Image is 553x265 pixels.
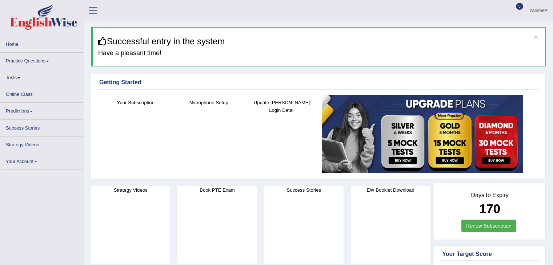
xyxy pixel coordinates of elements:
[0,120,83,134] a: Success Stories
[534,33,538,41] button: ×
[98,37,540,46] h3: Successful entry in the system
[103,99,169,106] h4: Your Subscription
[98,50,540,57] h4: Have a pleasant time!
[0,103,83,117] a: Predictions
[264,186,344,194] h4: Success Stories
[0,136,83,151] a: Strategy Videos
[176,99,242,106] h4: Microphone Setup
[479,201,500,216] b: 170
[91,186,170,194] h4: Strategy Videos
[0,53,83,67] a: Practice Questions
[249,99,315,114] h4: Update [PERSON_NAME] Login Detail
[0,153,83,167] a: Your Account
[516,3,523,10] span: 0
[0,86,83,100] a: Online Class
[461,220,516,232] a: Renew Subscription
[442,192,537,199] h4: Days to Expiry
[99,78,537,87] div: Getting Started
[322,95,523,173] img: small5.jpg
[351,186,430,194] h4: EW Booklet Download
[177,186,257,194] h4: Book PTE Exam
[442,250,537,258] div: Your Target Score
[0,69,83,83] a: Tests
[0,36,83,50] a: Home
